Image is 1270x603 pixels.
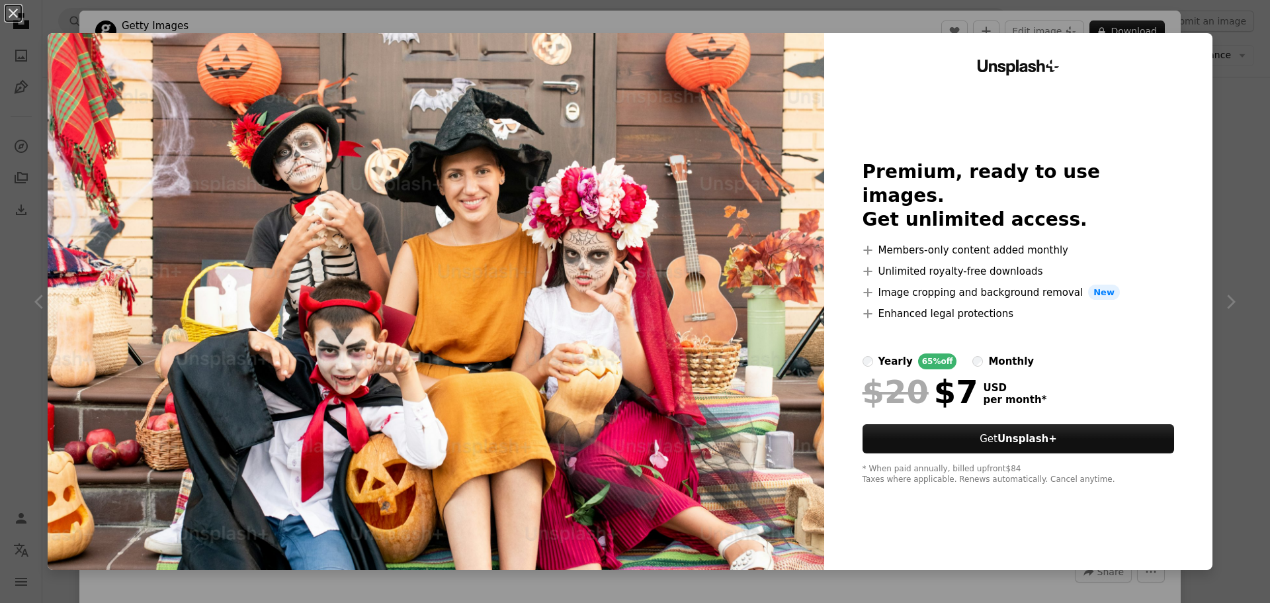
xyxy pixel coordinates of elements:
[863,285,1175,301] li: Image cropping and background removal
[1088,285,1120,301] span: New
[863,375,929,409] span: $20
[863,424,1175,453] button: GetUnsplash+
[984,382,1047,394] span: USD
[984,394,1047,406] span: per month *
[863,160,1175,232] h2: Premium, ready to use images. Get unlimited access.
[863,356,873,367] input: yearly65%off
[972,356,983,367] input: monthly
[918,353,957,369] div: 65% off
[863,263,1175,279] li: Unlimited royalty-free downloads
[878,353,913,369] div: yearly
[863,306,1175,322] li: Enhanced legal protections
[863,464,1175,485] div: * When paid annually, billed upfront $84 Taxes where applicable. Renews automatically. Cancel any...
[988,353,1034,369] div: monthly
[863,375,978,409] div: $7
[863,242,1175,258] li: Members-only content added monthly
[997,433,1057,445] strong: Unsplash+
